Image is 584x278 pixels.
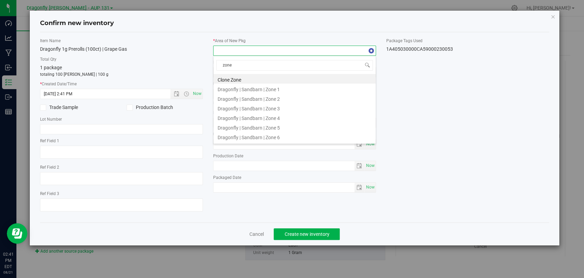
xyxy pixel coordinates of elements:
[365,161,376,171] span: Set Current date
[213,174,376,181] label: Packaged Date
[365,139,376,149] span: Set Current date
[364,161,376,171] span: select
[40,56,203,62] label: Total Qty
[354,161,364,171] span: select
[40,191,203,197] label: Ref Field 3
[249,231,263,238] a: Cancel
[181,91,192,97] span: Open the time view
[354,183,364,192] span: select
[40,164,203,170] label: Ref Field 2
[40,71,203,77] p: totaling 100 [PERSON_NAME] | 100 g
[171,91,182,97] span: Open the date view
[284,231,329,237] span: Create new inventory
[386,38,549,44] label: Package Tags Used
[365,182,376,192] span: Set Current date
[40,38,203,44] label: Item Name
[40,138,203,144] label: Ref Field 1
[213,38,376,44] label: Area of New Pkg
[274,228,340,240] button: Create new inventory
[213,153,376,159] label: Production Date
[192,89,203,99] span: Set Current date
[364,183,376,192] span: select
[354,140,364,149] span: select
[40,116,203,122] label: Lot Number
[40,81,203,87] label: Created Date/Time
[364,140,376,149] span: select
[40,104,116,111] label: Trade Sample
[40,46,203,53] div: Dragonfly 1g Prerolls (100ct) | Grape Gas
[127,104,203,111] label: Production Batch
[386,46,549,53] div: 1A405030000CA59000230053
[40,19,114,28] h4: Confirm new inventory
[40,65,62,70] span: 1 package
[7,223,27,244] iframe: Resource center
